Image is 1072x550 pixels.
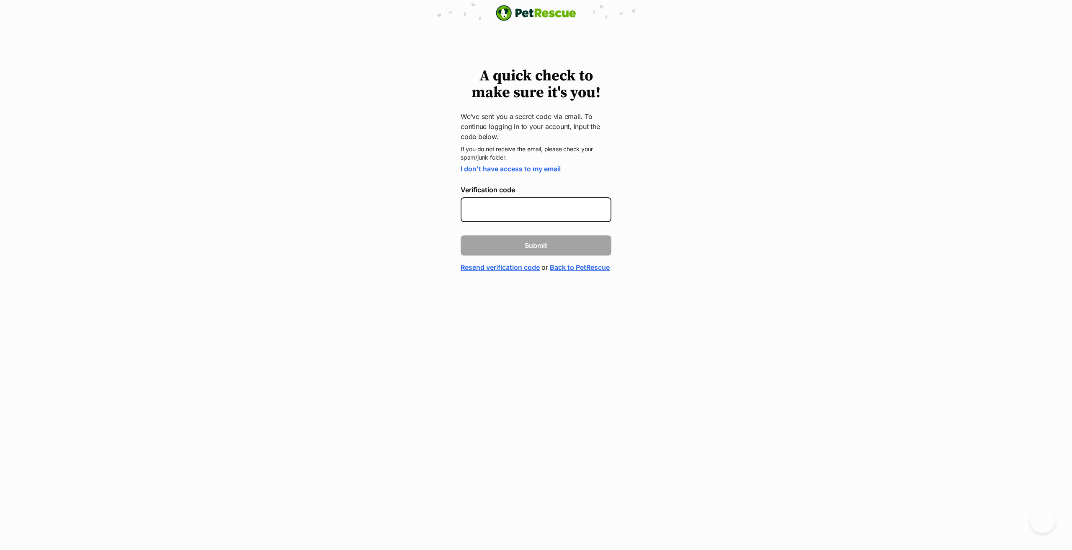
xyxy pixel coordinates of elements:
a: I don't have access to my email [461,165,561,173]
p: If you do not receive the email, please check your spam/junk folder. [461,145,611,162]
iframe: Help Scout Beacon - Open [1030,508,1055,533]
span: Submit [525,240,547,250]
span: or [541,262,548,272]
a: PetRescue [496,5,576,21]
a: Back to PetRescue [550,262,610,272]
a: Resend verification code [461,262,540,272]
img: logo-e224e6f780fb5917bec1dbf3a21bbac754714ae5b6737aabdf751b685950b380.svg [496,5,576,21]
label: Verification code [461,186,611,194]
p: We’ve sent you a secret code via email. To continue logging in to your account, input the code be... [461,111,611,142]
button: Submit [461,235,611,256]
input: Enter the 6-digit verification code sent to your device [461,197,611,222]
h1: A quick check to make sure it's you! [461,68,611,101]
